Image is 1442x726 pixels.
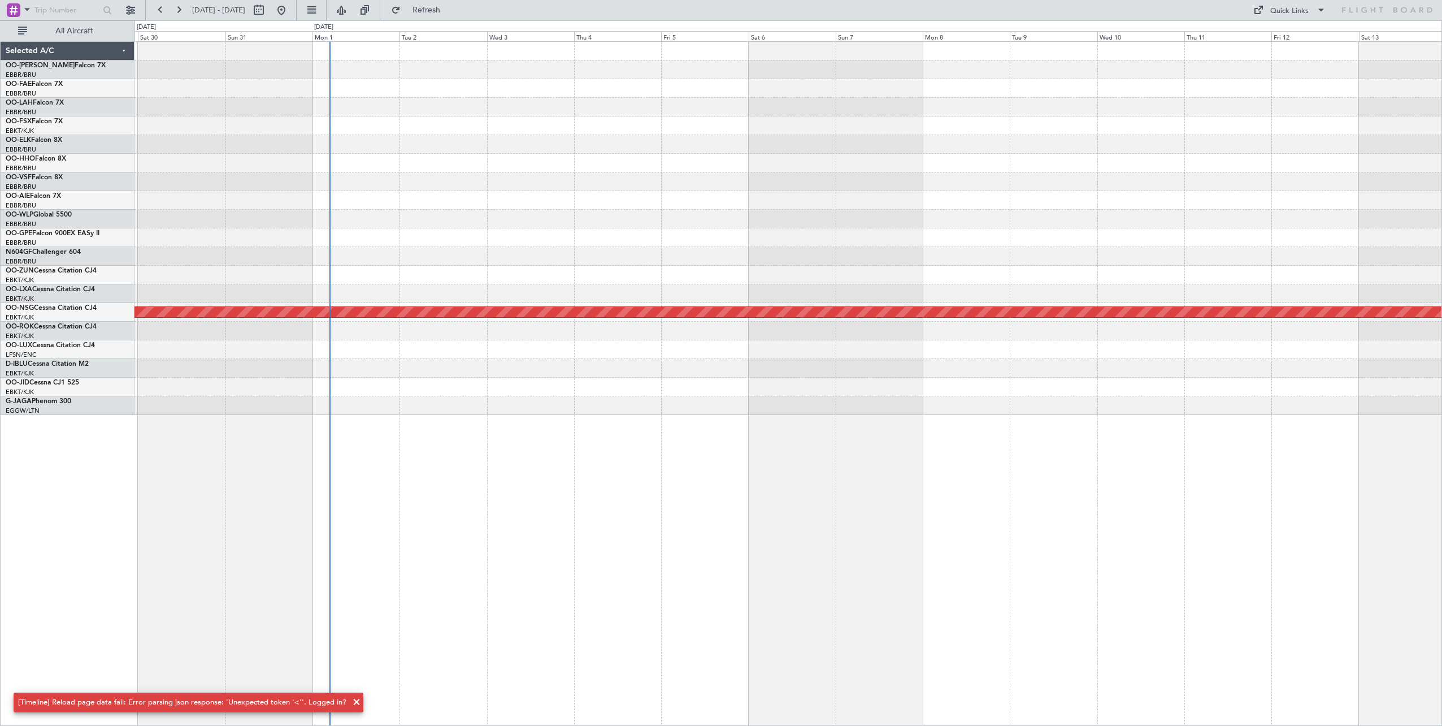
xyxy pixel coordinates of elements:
button: All Aircraft [12,22,123,40]
a: EBKT/KJK [6,313,34,322]
a: EBKT/KJK [6,332,34,340]
a: EBBR/BRU [6,89,36,98]
a: EBBR/BRU [6,220,36,228]
div: Quick Links [1270,6,1309,17]
a: EBBR/BRU [6,164,36,172]
a: OO-FAEFalcon 7X [6,81,63,88]
a: EBBR/BRU [6,145,36,154]
a: OO-ZUNCessna Citation CJ4 [6,267,97,274]
a: EBKT/KJK [6,295,34,303]
a: EBKT/KJK [6,388,34,396]
a: OO-LAHFalcon 7X [6,100,64,106]
a: OO-VSFFalcon 8X [6,174,63,181]
span: OO-ZUN [6,267,34,274]
div: Mon 8 [923,31,1010,41]
span: OO-LAH [6,100,33,106]
a: EBBR/BRU [6,71,36,79]
span: OO-HHO [6,155,35,162]
span: OO-ROK [6,323,34,330]
div: Wed 3 [487,31,574,41]
a: OO-FSXFalcon 7X [6,118,63,125]
a: OO-HHOFalcon 8X [6,155,66,162]
span: All Aircraft [29,27,119,35]
div: [Timeline] Reload page data fail: Error parsing json response: 'Unexpected token '<''. Logged in? [18,697,346,708]
div: Tue 9 [1010,31,1097,41]
a: OO-ROKCessna Citation CJ4 [6,323,97,330]
a: EBBR/BRU [6,257,36,266]
span: OO-FSX [6,118,32,125]
span: OO-LXA [6,286,32,293]
a: OO-JIDCessna CJ1 525 [6,379,79,386]
span: OO-JID [6,379,29,386]
div: Mon 1 [312,31,399,41]
a: OO-[PERSON_NAME]Falcon 7X [6,62,106,69]
a: EBBR/BRU [6,108,36,116]
span: OO-AIE [6,193,30,200]
a: LFSN/ENC [6,351,37,359]
div: Fri 5 [661,31,748,41]
span: Refresh [403,6,450,14]
div: Wed 10 [1097,31,1184,41]
a: EBKT/KJK [6,276,34,284]
span: [DATE] - [DATE] [192,5,245,15]
span: D-IBLU [6,361,28,368]
div: Thu 4 [574,31,661,41]
button: Refresh [386,1,454,19]
a: EBBR/BRU [6,201,36,210]
input: Trip Number [34,2,99,19]
button: Quick Links [1248,1,1331,19]
a: EBKT/KJK [6,127,34,135]
a: OO-LUXCessna Citation CJ4 [6,342,95,349]
div: Sun 7 [836,31,923,41]
span: OO-NSG [6,305,34,312]
span: OO-LUX [6,342,32,349]
span: N604GF [6,249,32,256]
span: OO-WLP [6,211,33,218]
div: Tue 2 [399,31,487,41]
a: EBBR/BRU [6,183,36,191]
a: D-IBLUCessna Citation M2 [6,361,89,368]
a: OO-NSGCessna Citation CJ4 [6,305,97,312]
span: OO-[PERSON_NAME] [6,62,75,69]
div: Sat 6 [749,31,836,41]
a: OO-WLPGlobal 5500 [6,211,72,218]
a: EBBR/BRU [6,239,36,247]
div: [DATE] [314,23,333,32]
a: G-JAGAPhenom 300 [6,398,71,405]
span: OO-ELK [6,137,31,144]
a: OO-AIEFalcon 7X [6,193,61,200]
span: G-JAGA [6,398,32,405]
a: N604GFChallenger 604 [6,249,81,256]
div: Sat 30 [138,31,225,41]
a: OO-GPEFalcon 900EX EASy II [6,230,99,237]
div: Fri 12 [1271,31,1358,41]
div: [DATE] [137,23,156,32]
span: OO-GPE [6,230,32,237]
a: EBKT/KJK [6,369,34,378]
a: EGGW/LTN [6,407,40,415]
a: OO-LXACessna Citation CJ4 [6,286,95,293]
span: OO-FAE [6,81,32,88]
a: OO-ELKFalcon 8X [6,137,62,144]
span: OO-VSF [6,174,32,181]
div: Sun 31 [225,31,312,41]
div: Thu 11 [1184,31,1271,41]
